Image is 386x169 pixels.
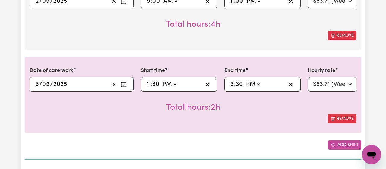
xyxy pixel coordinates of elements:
[43,80,50,89] input: --
[224,67,246,75] label: End time
[42,81,46,87] span: 0
[328,114,356,123] button: Remove this shift
[308,67,335,75] label: Hourly rate
[141,67,165,75] label: Start time
[362,145,381,164] iframe: Button to launch messaging window
[39,81,42,88] span: /
[147,80,150,89] input: --
[236,80,243,89] input: --
[152,80,160,89] input: --
[53,80,67,89] input: ----
[166,103,220,112] span: Total hours worked: 2 hours
[150,81,152,88] span: :
[230,80,234,89] input: --
[109,80,119,89] button: Clear date
[119,80,128,89] button: Enter the date of care work
[166,20,220,29] span: Total hours worked: 4 hours
[50,81,53,88] span: /
[328,31,356,40] button: Remove this shift
[234,81,236,88] span: :
[30,67,73,75] label: Date of care work
[35,80,39,89] input: --
[328,140,361,150] button: Add another shift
